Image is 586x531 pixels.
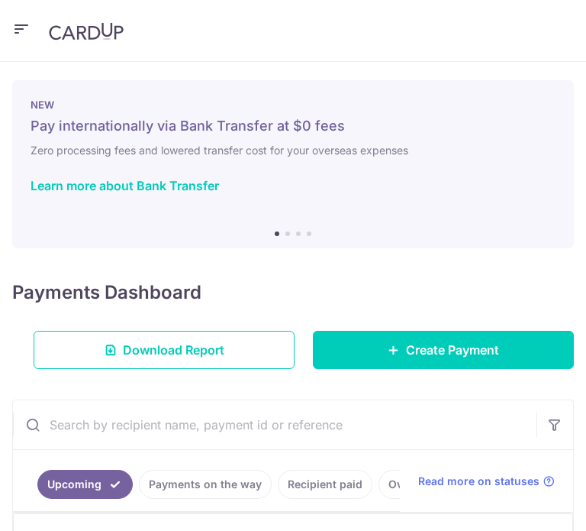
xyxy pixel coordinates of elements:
[406,341,499,359] span: Create Payment
[13,400,536,449] input: Search by recipient name, payment id or reference
[313,331,574,369] a: Create Payment
[31,178,219,193] a: Learn more about Bank Transfer
[31,117,555,135] h5: Pay internationally via Bank Transfer at $0 fees
[278,470,372,499] a: Recipient paid
[139,470,272,499] a: Payments on the way
[49,22,124,40] img: CardUp
[378,470,443,499] a: Overdue
[34,331,295,369] a: Download Report
[12,279,201,306] h4: Payments Dashboard
[418,474,539,489] span: Read more on statuses
[418,474,555,489] a: Read more on statuses
[31,99,555,111] p: NEW
[31,141,555,160] h6: Zero processing fees and lowered transfer cost for your overseas expenses
[37,470,133,499] a: Upcoming
[123,341,224,359] span: Download Report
